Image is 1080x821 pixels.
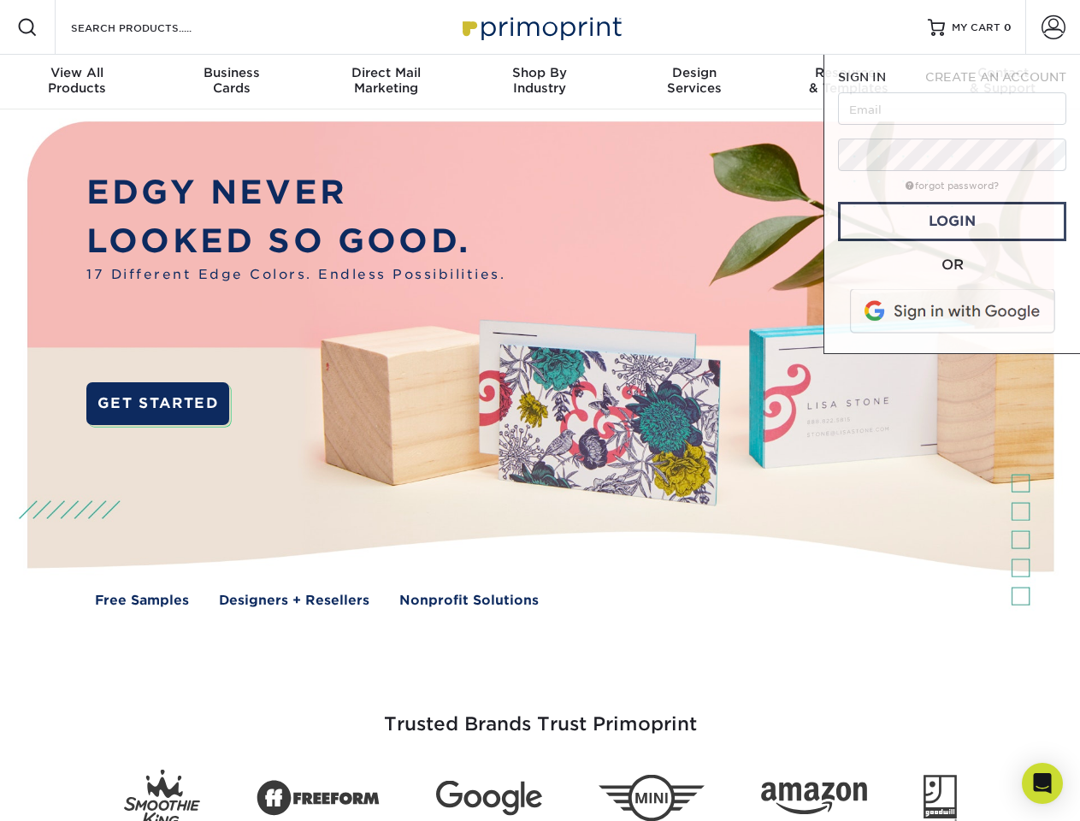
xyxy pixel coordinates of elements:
[761,783,867,815] img: Amazon
[436,781,542,816] img: Google
[463,65,617,96] div: Industry
[1022,763,1063,804] div: Open Intercom Messenger
[771,65,925,80] span: Resources
[924,775,957,821] img: Goodwill
[463,65,617,80] span: Shop By
[1004,21,1012,33] span: 0
[86,382,229,425] a: GET STARTED
[617,65,771,96] div: Services
[309,65,463,80] span: Direct Mail
[838,202,1066,241] a: Login
[771,55,925,109] a: Resources& Templates
[838,70,886,84] span: SIGN IN
[838,92,1066,125] input: Email
[309,55,463,109] a: Direct MailMarketing
[86,168,505,217] p: EDGY NEVER
[906,180,999,192] a: forgot password?
[154,65,308,96] div: Cards
[309,65,463,96] div: Marketing
[154,65,308,80] span: Business
[617,55,771,109] a: DesignServices
[219,591,369,611] a: Designers + Resellers
[95,591,189,611] a: Free Samples
[40,672,1041,756] h3: Trusted Brands Trust Primoprint
[617,65,771,80] span: Design
[154,55,308,109] a: BusinessCards
[455,9,626,45] img: Primoprint
[838,255,1066,275] div: OR
[399,591,539,611] a: Nonprofit Solutions
[925,70,1066,84] span: CREATE AN ACCOUNT
[86,265,505,285] span: 17 Different Edge Colors. Endless Possibilities.
[86,217,505,266] p: LOOKED SO GOOD.
[771,65,925,96] div: & Templates
[952,21,1000,35] span: MY CART
[463,55,617,109] a: Shop ByIndustry
[69,17,236,38] input: SEARCH PRODUCTS.....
